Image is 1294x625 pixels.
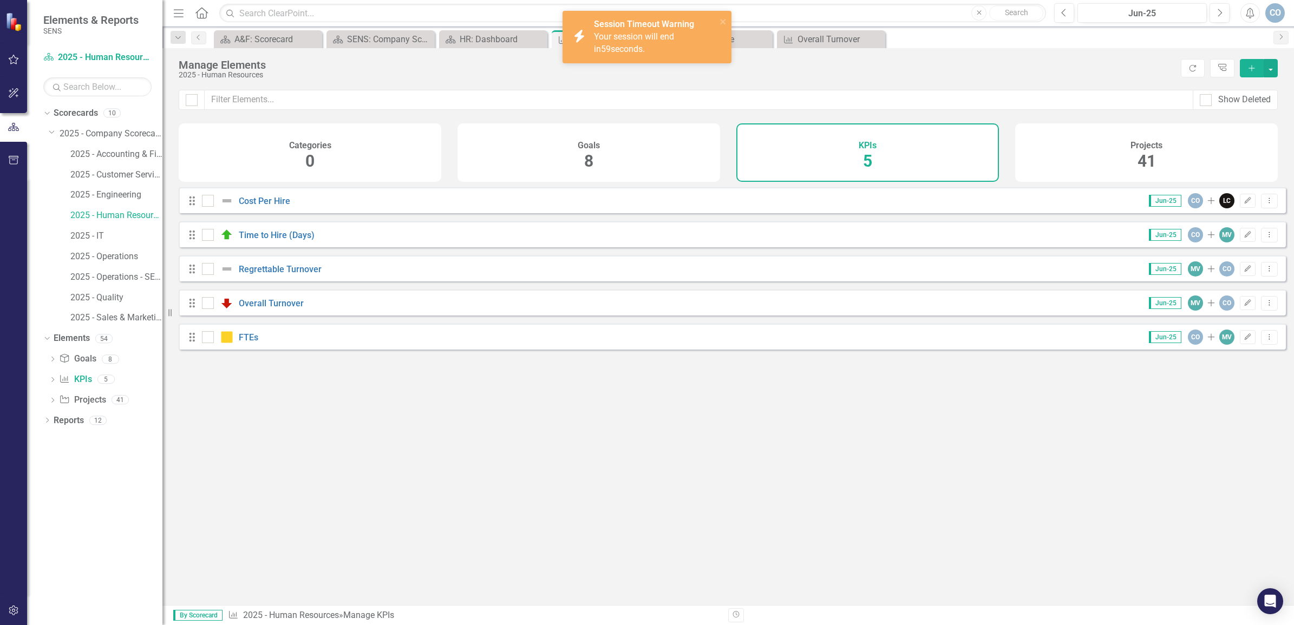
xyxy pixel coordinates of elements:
[89,416,107,425] div: 12
[239,332,258,343] a: FTEs
[70,292,162,304] a: 2025 - Quality
[43,51,152,64] a: 2025 - Human Resources
[289,141,331,150] h4: Categories
[179,71,1175,79] div: 2025 - Human Resources
[70,230,162,242] a: 2025 - IT
[347,32,432,46] div: SENS: Company Scorecard
[219,4,1046,23] input: Search ClearPoint...
[217,32,319,46] a: A&F: Scorecard
[460,32,545,46] div: HR: Dashboard
[720,15,727,28] button: close
[1188,227,1203,242] div: CO
[1138,152,1156,170] span: 41
[1219,295,1234,311] div: CO
[70,312,162,324] a: 2025 - Sales & Marketing
[305,152,315,170] span: 0
[60,128,162,140] a: 2025 - Company Scorecard
[220,194,233,207] img: Not Defined
[204,90,1193,110] input: Filter Elements...
[1149,229,1181,241] span: Jun-25
[239,264,322,274] a: Regrettable Turnover
[1219,261,1234,277] div: CO
[179,59,1175,71] div: Manage Elements
[239,298,304,308] a: Overall Turnover
[989,5,1043,21] button: Search
[859,141,877,150] h4: KPIs
[1149,297,1181,309] span: Jun-25
[70,189,162,201] a: 2025 - Engineering
[54,107,98,120] a: Scorecards
[59,353,96,365] a: Goals
[594,19,694,29] strong: Session Timeout Warning
[59,373,92,386] a: KPIs
[112,396,129,405] div: 41
[43,27,139,35] small: SENS
[70,251,162,263] a: 2025 - Operations
[1005,8,1028,17] span: Search
[220,297,233,310] img: Below Target
[70,148,162,161] a: 2025 - Accounting & Finance
[239,230,315,240] a: Time to Hire (Days)
[1149,263,1181,275] span: Jun-25
[863,152,872,170] span: 5
[1149,331,1181,343] span: Jun-25
[54,332,90,345] a: Elements
[329,32,432,46] a: SENS: Company Scorecard
[70,169,162,181] a: 2025 - Customer Service
[97,375,115,384] div: 5
[1188,193,1203,208] div: CO
[1219,330,1234,345] div: MV
[220,331,233,344] img: At Risk
[798,32,883,46] div: Overall Turnover
[220,262,233,275] img: Not Defined
[1188,330,1203,345] div: CO
[243,610,339,620] a: 2025 - Human Resources
[780,32,883,46] a: Overall Turnover
[102,354,119,364] div: 8
[578,141,600,150] h4: Goals
[442,32,545,46] a: HR: Dashboard
[1130,141,1162,150] h4: Projects
[103,109,121,118] div: 10
[1219,227,1234,242] div: MV
[43,77,152,96] input: Search Below...
[1188,295,1203,311] div: MV
[220,228,233,241] img: On Target
[54,415,84,427] a: Reports
[1257,588,1283,614] div: Open Intercom Messenger
[584,152,593,170] span: 8
[234,32,319,46] div: A&F: Scorecard
[43,14,139,27] span: Elements & Reports
[95,334,113,343] div: 54
[594,31,674,54] span: Your session will end in seconds.
[59,394,106,406] a: Projects
[1081,7,1203,20] div: Jun-25
[228,609,720,622] div: » Manage KPIs
[5,12,24,31] img: ClearPoint Strategy
[70,209,162,222] a: 2025 - Human Resources
[1149,195,1181,207] span: Jun-25
[239,196,290,206] a: Cost Per Hire
[70,271,162,284] a: 2025 - Operations - SENS Legacy KPIs
[1265,3,1285,23] button: CO
[1188,261,1203,277] div: MV
[173,610,223,621] span: By Scorecard
[601,44,611,54] span: 59
[1219,193,1234,208] div: LC
[1218,94,1271,106] div: Show Deleted
[1077,3,1207,23] button: Jun-25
